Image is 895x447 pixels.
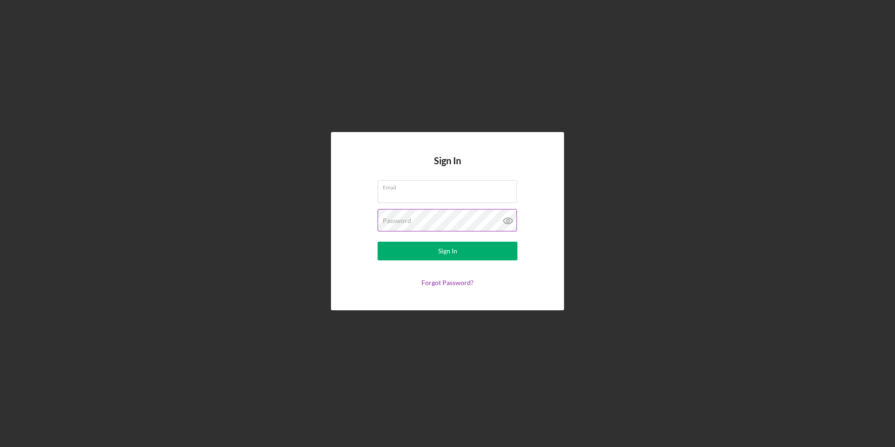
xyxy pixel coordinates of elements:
label: Password [383,217,411,224]
h4: Sign In [434,155,461,180]
button: Sign In [378,242,517,260]
label: Email [383,181,517,191]
div: Sign In [438,242,457,260]
a: Forgot Password? [421,279,474,286]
